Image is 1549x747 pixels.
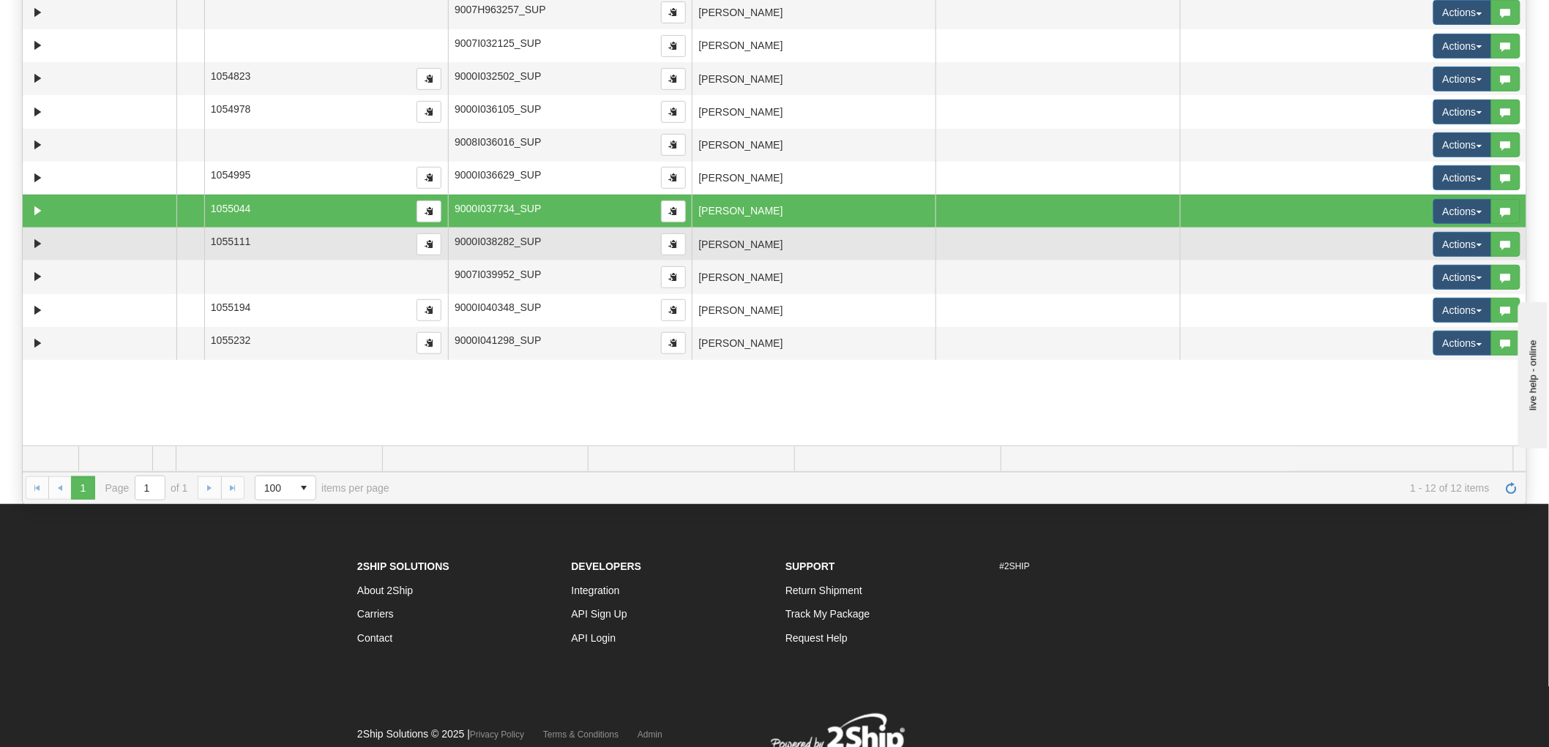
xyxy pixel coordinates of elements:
td: [PERSON_NAME] [692,195,936,228]
button: Copy to clipboard [661,266,686,288]
span: Page 1 [71,476,94,500]
strong: Support [785,560,835,572]
span: 9000I041298_SUP [455,334,541,346]
button: Copy to clipboard [661,299,686,321]
span: 1054995 [211,169,251,181]
a: Expand [29,103,47,121]
button: Actions [1433,34,1492,59]
td: [PERSON_NAME] [692,29,936,62]
span: Page sizes drop down [255,476,316,500]
span: select [292,476,316,500]
button: Copy to clipboard [417,200,441,222]
button: Actions [1433,298,1492,323]
a: Track My Package [785,608,870,620]
button: Copy to clipboard [417,68,441,90]
a: Expand [29,169,47,187]
a: About 2Ship [357,585,413,596]
h6: #2SHIP [1000,562,1192,571]
span: 9000I036629_SUP [455,169,541,181]
td: [PERSON_NAME] [692,327,936,360]
span: 1054823 [211,70,251,82]
a: Terms & Conditions [543,729,619,740]
button: Actions [1433,232,1492,257]
button: Copy to clipboard [417,101,441,123]
a: Integration [572,585,620,596]
strong: 2Ship Solutions [357,560,449,572]
a: Expand [29,70,47,88]
td: [PERSON_NAME] [692,62,936,95]
span: items per page [255,476,389,500]
input: Page 1 [135,476,165,500]
a: Request Help [785,632,848,644]
button: Copy to clipboard [417,299,441,321]
span: 1055194 [211,301,251,313]
a: Expand [29,4,47,22]
iframe: chat widget [1515,299,1548,448]
button: Copy to clipboard [417,167,441,189]
button: Copy to clipboard [661,101,686,123]
button: Copy to clipboard [661,68,686,90]
button: Actions [1433,331,1492,356]
a: Return Shipment [785,585,862,596]
span: 9000I040348_SUP [455,301,541,313]
a: Expand [29,334,47,353]
span: 9007I039952_SUP [455,269,541,280]
button: Copy to clipboard [661,1,686,23]
td: [PERSON_NAME] [692,162,936,195]
strong: Developers [572,560,642,572]
td: [PERSON_NAME] [692,260,936,293]
button: Actions [1433,165,1492,190]
a: Carriers [357,608,394,620]
a: Expand [29,268,47,286]
span: 1 - 12 of 12 items [410,482,1490,494]
button: Actions [1433,100,1492,124]
a: Privacy Policy [470,729,524,740]
span: Page of 1 [105,476,188,500]
span: 1055232 [211,334,251,346]
td: [PERSON_NAME] [692,294,936,327]
td: [PERSON_NAME] [692,228,936,260]
span: 1055111 [211,236,251,247]
a: Expand [29,202,47,220]
button: Copy to clipboard [661,332,686,354]
a: Refresh [1500,476,1523,500]
td: [PERSON_NAME] [692,129,936,162]
span: 9000I038282_SUP [455,236,541,247]
span: 9007H963257_SUP [455,4,546,15]
button: Copy to clipboard [417,332,441,354]
button: Copy to clipboard [661,233,686,255]
button: Copy to clipboard [417,233,441,255]
span: 9008I036016_SUP [455,136,541,148]
button: Actions [1433,199,1492,224]
a: Contact [357,632,392,644]
a: Expand [29,301,47,320]
span: 1054978 [211,103,251,115]
span: 2Ship Solutions © 2025 | [357,728,524,740]
button: Copy to clipboard [661,134,686,156]
button: Actions [1433,132,1492,157]
div: live help - online [11,12,135,23]
button: Actions [1433,265,1492,290]
a: Expand [29,235,47,253]
span: 9000I037734_SUP [455,203,541,214]
span: 1055044 [211,203,251,214]
button: Copy to clipboard [661,167,686,189]
a: Admin [638,729,662,740]
a: API Sign Up [572,608,627,620]
a: Expand [29,136,47,154]
button: Copy to clipboard [661,35,686,57]
span: 9000I032502_SUP [455,70,541,82]
button: Actions [1433,67,1492,91]
span: 100 [264,481,283,495]
button: Copy to clipboard [661,200,686,222]
a: Expand [29,37,47,55]
a: API Login [572,632,616,644]
td: [PERSON_NAME] [692,95,936,128]
span: 9000I036105_SUP [455,103,541,115]
span: 9007I032125_SUP [455,37,541,49]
